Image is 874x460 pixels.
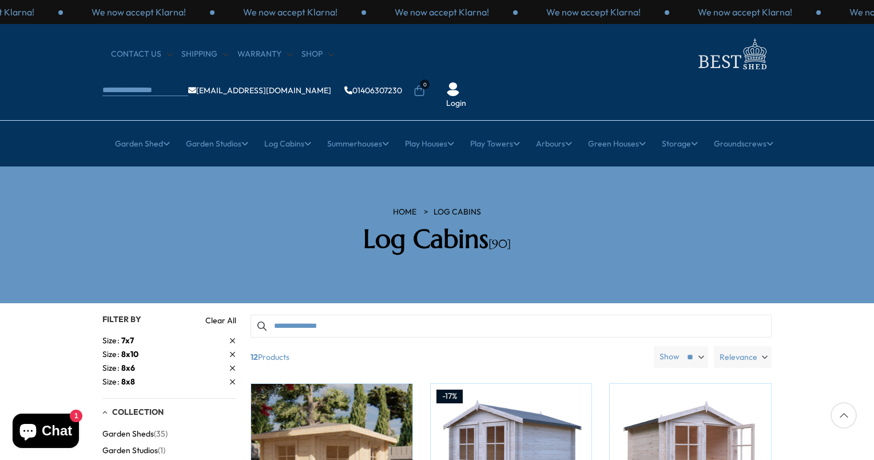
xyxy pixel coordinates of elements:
h2: Log Cabins [274,224,600,255]
span: Size [102,335,121,347]
span: Size [102,348,121,360]
a: Log Cabins [434,207,481,218]
b: 12 [251,346,258,368]
input: Search products [251,315,772,338]
span: 8x6 [121,363,135,373]
div: 1 / 3 [214,6,366,18]
div: 3 / 3 [63,6,214,18]
label: Relevance [714,346,772,368]
span: Garden Studios [102,446,158,455]
label: Show [660,351,680,363]
img: User Icon [446,82,460,96]
a: 0 [414,85,425,97]
div: 3 / 3 [518,6,669,18]
span: 7x7 [121,335,134,346]
a: Storage [662,129,698,158]
span: Garden Sheds [102,429,154,439]
a: Shipping [181,49,229,60]
p: We now accept Klarna! [243,6,337,18]
span: Collection [112,407,164,417]
a: [EMAIL_ADDRESS][DOMAIN_NAME] [188,86,331,94]
button: Garden Studios (1) [102,442,165,459]
span: Filter By [102,314,141,324]
span: (1) [158,446,165,455]
a: HOME [393,207,416,218]
p: We now accept Klarna! [698,6,792,18]
div: 2 / 3 [366,6,518,18]
span: Size [102,376,121,388]
span: Relevance [720,346,757,368]
a: Summerhouses [327,129,389,158]
span: 8x8 [121,376,135,387]
a: Log Cabins [264,129,311,158]
a: Play Houses [405,129,454,158]
a: Garden Shed [115,129,170,158]
a: Clear All [205,315,236,326]
a: Warranty [237,49,293,60]
span: (35) [154,429,168,439]
span: 8x10 [121,349,138,359]
span: Products [246,346,649,368]
a: Groundscrews [714,129,773,158]
span: 0 [420,80,430,89]
a: Garden Studios [186,129,248,158]
a: Green Houses [588,129,646,158]
a: 01406307230 [344,86,402,94]
div: 1 / 3 [669,6,821,18]
a: CONTACT US [111,49,173,60]
inbox-online-store-chat: Shopify online store chat [9,414,82,451]
span: [90] [488,237,511,251]
img: logo [692,35,772,73]
a: Shop [301,49,334,60]
button: Garden Sheds (35) [102,426,168,442]
a: Arbours [536,129,572,158]
p: We now accept Klarna! [546,6,641,18]
div: -17% [436,390,463,403]
p: We now accept Klarna! [92,6,186,18]
p: We now accept Klarna! [395,6,489,18]
a: Login [446,98,466,109]
a: Play Towers [470,129,520,158]
span: Size [102,362,121,374]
